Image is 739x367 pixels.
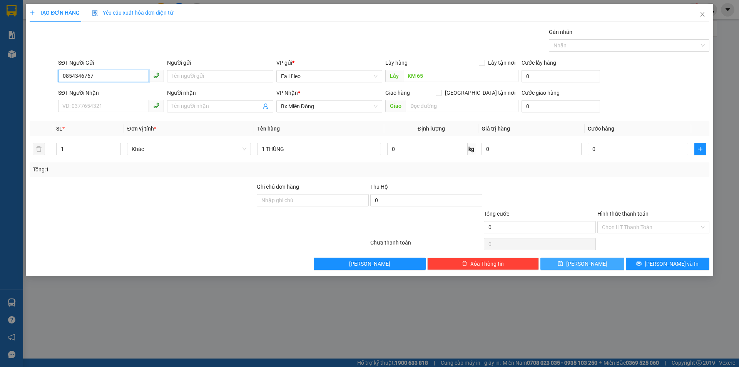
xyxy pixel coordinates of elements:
[645,260,699,268] span: [PERSON_NAME] và In
[153,72,159,79] span: phone
[522,70,600,82] input: Cước lấy hàng
[442,89,518,97] span: [GEOGRAPHIC_DATA] tận nơi
[385,90,410,96] span: Giao hàng
[699,11,706,17] span: close
[484,211,509,217] span: Tổng cước
[385,60,408,66] span: Lấy hàng
[549,29,572,35] label: Gán nhãn
[695,146,706,152] span: plus
[369,238,483,252] div: Chưa thanh toán
[58,59,164,67] div: SĐT Người Gửi
[636,261,642,267] span: printer
[588,126,614,132] span: Cước hàng
[167,89,273,97] div: Người nhận
[132,143,246,155] span: Khác
[153,102,159,109] span: phone
[314,258,426,270] button: [PERSON_NAME]
[482,143,582,155] input: 0
[33,165,285,174] div: Tổng: 1
[257,143,381,155] input: VD: Bàn, Ghế
[58,89,164,97] div: SĐT Người Nhận
[276,59,382,67] div: VP gửi
[30,10,35,15] span: plus
[482,126,510,132] span: Giá trị hàng
[470,260,504,268] span: Xóa Thông tin
[597,211,649,217] label: Hình thức thanh toán
[257,194,369,206] input: Ghi chú đơn hàng
[385,100,406,112] span: Giao
[522,100,600,112] input: Cước giao hàng
[167,59,273,67] div: Người gửi
[427,258,539,270] button: deleteXóa Thông tin
[403,70,518,82] input: Dọc đường
[257,126,280,132] span: Tên hàng
[276,90,298,96] span: VP Nhận
[692,4,713,25] button: Close
[33,143,45,155] button: delete
[694,143,706,155] button: plus
[257,184,299,190] label: Ghi chú đơn hàng
[30,10,80,16] span: TẠO ĐƠN HÀNG
[262,103,269,109] span: user-add
[522,90,560,96] label: Cước giao hàng
[370,184,388,190] span: Thu Hộ
[385,70,403,82] span: Lấy
[418,126,445,132] span: Định lượng
[281,70,378,82] span: Ea H`leo
[468,143,475,155] span: kg
[92,10,173,16] span: Yêu cầu xuất hóa đơn điện tử
[485,59,518,67] span: Lấy tận nơi
[626,258,709,270] button: printer[PERSON_NAME] và In
[349,260,390,268] span: [PERSON_NAME]
[406,100,518,112] input: Dọc đường
[127,126,156,132] span: Đơn vị tính
[92,10,98,16] img: icon
[566,260,607,268] span: [PERSON_NAME]
[281,101,378,112] span: Bx Miền Đông
[522,60,556,66] label: Cước lấy hàng
[558,261,563,267] span: save
[56,126,62,132] span: SL
[462,261,467,267] span: delete
[540,258,624,270] button: save[PERSON_NAME]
